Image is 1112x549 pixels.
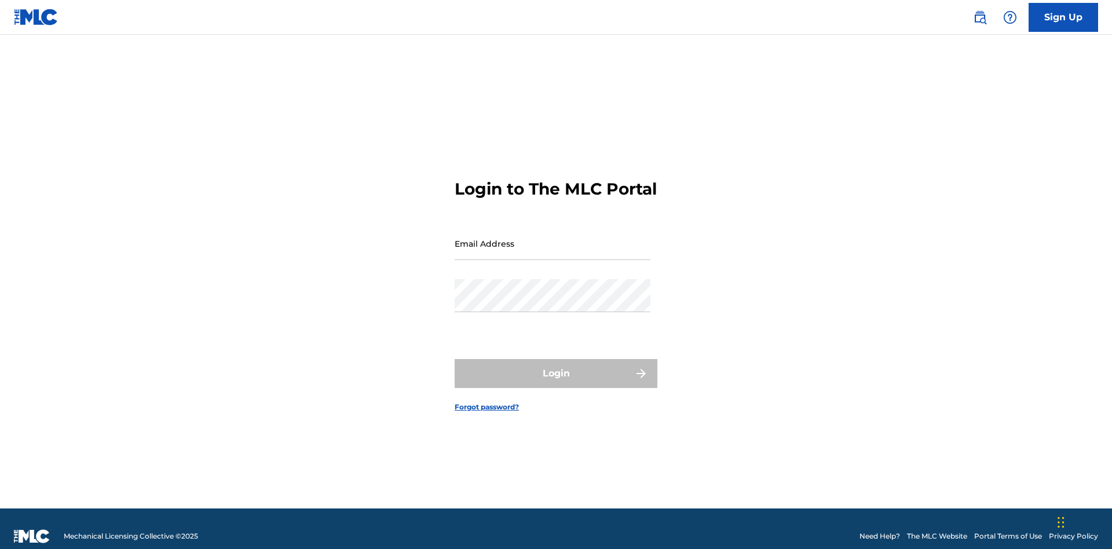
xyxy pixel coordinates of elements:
h3: Login to The MLC Portal [455,179,657,199]
div: Drag [1058,505,1065,540]
img: MLC Logo [14,9,58,25]
img: logo [14,529,50,543]
div: Help [998,6,1022,29]
img: help [1003,10,1017,24]
a: Need Help? [859,531,900,541]
span: Mechanical Licensing Collective © 2025 [64,531,198,541]
img: search [973,10,987,24]
a: Public Search [968,6,992,29]
a: The MLC Website [907,531,967,541]
a: Privacy Policy [1049,531,1098,541]
a: Forgot password? [455,402,519,412]
a: Sign Up [1029,3,1098,32]
iframe: Chat Widget [1054,493,1112,549]
a: Portal Terms of Use [974,531,1042,541]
